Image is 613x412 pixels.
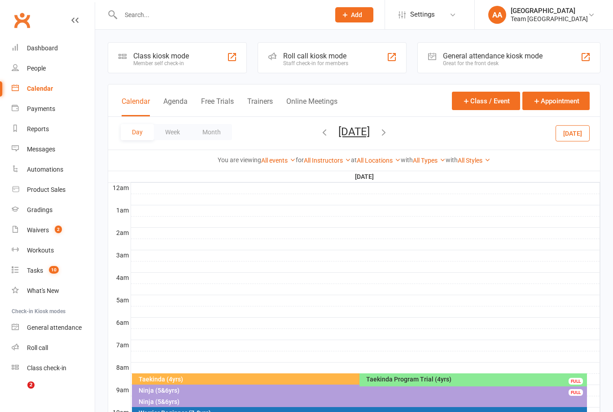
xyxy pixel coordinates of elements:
[27,85,53,92] div: Calendar
[27,324,82,331] div: General attendance
[304,157,351,164] a: All Instructors
[12,358,95,378] a: Class kiosk mode
[446,156,458,164] strong: with
[569,378,583,385] div: FULL
[12,338,95,358] a: Roll call
[12,79,95,99] a: Calendar
[108,250,131,261] th: 3am
[401,156,413,164] strong: with
[351,11,362,18] span: Add
[133,52,189,60] div: Class kiosk mode
[247,97,273,116] button: Trainers
[121,124,154,140] button: Day
[108,272,131,284] th: 4am
[163,97,188,116] button: Agenda
[154,124,191,140] button: Week
[201,97,234,116] button: Free Trials
[511,15,588,23] div: Team [GEOGRAPHIC_DATA]
[12,180,95,200] a: Product Sales
[118,9,324,21] input: Search...
[12,240,95,261] a: Workouts
[12,261,95,281] a: Tasks 10
[138,387,586,394] div: Ninja (5&6yrs)
[283,52,348,60] div: Roll call kiosk mode
[351,156,357,164] strong: at
[12,200,95,220] a: Gradings
[27,186,66,193] div: Product Sales
[12,38,95,58] a: Dashboard
[108,362,131,373] th: 8am
[283,60,348,66] div: Staff check-in for members
[443,60,543,66] div: Great for the front desk
[108,385,131,396] th: 9am
[9,381,31,403] iframe: Intercom live chat
[27,287,59,294] div: What's New
[11,9,33,31] a: Clubworx
[27,206,53,213] div: Gradings
[12,281,95,301] a: What's New
[452,92,520,110] button: Class / Event
[569,389,583,396] div: FULL
[49,266,59,274] span: 10
[488,6,506,24] div: AA
[108,295,131,306] th: 5am
[12,139,95,159] a: Messages
[108,182,131,194] th: 12am
[443,52,543,60] div: General attendance kiosk mode
[27,381,35,389] span: 2
[27,65,46,72] div: People
[55,226,62,233] span: 2
[335,7,373,22] button: Add
[522,92,590,110] button: Appointment
[27,166,63,173] div: Automations
[191,124,232,140] button: Month
[357,157,401,164] a: All Locations
[27,125,49,133] div: Reports
[12,119,95,139] a: Reports
[138,399,586,405] div: Ninja (5&6yrs)
[27,146,55,153] div: Messages
[27,105,55,112] div: Payments
[458,157,490,164] a: All Styles
[138,376,577,382] div: Taekinda (4yrs)
[296,156,304,164] strong: for
[511,7,588,15] div: [GEOGRAPHIC_DATA]
[108,227,131,239] th: 2am
[338,125,370,138] button: [DATE]
[12,220,95,240] a: Waivers 2
[556,125,590,141] button: [DATE]
[131,171,600,182] th: [DATE]
[286,97,337,116] button: Online Meetings
[12,99,95,119] a: Payments
[261,157,296,164] a: All events
[27,344,48,351] div: Roll call
[366,376,585,382] div: Taekinda Program Trial (4yrs)
[122,97,150,116] button: Calendar
[108,317,131,328] th: 6am
[108,205,131,216] th: 1am
[27,267,43,274] div: Tasks
[27,364,66,372] div: Class check-in
[133,60,189,66] div: Member self check-in
[12,318,95,338] a: General attendance kiosk mode
[218,156,261,164] strong: You are viewing
[410,4,435,25] span: Settings
[27,44,58,52] div: Dashboard
[12,58,95,79] a: People
[12,159,95,180] a: Automations
[27,247,54,254] div: Workouts
[108,340,131,351] th: 7am
[413,157,446,164] a: All Types
[27,226,49,234] div: Waivers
